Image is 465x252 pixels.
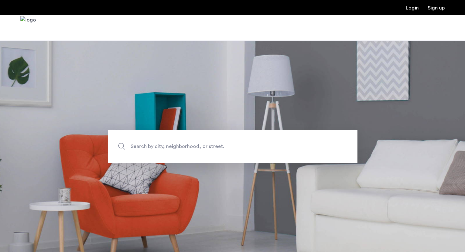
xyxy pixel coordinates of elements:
input: Apartment Search [108,130,357,163]
span: Search by city, neighborhood, or street. [131,142,305,151]
a: Login [406,5,419,10]
a: Cazamio Logo [20,16,36,40]
a: Registration [428,5,445,10]
img: logo [20,16,36,40]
